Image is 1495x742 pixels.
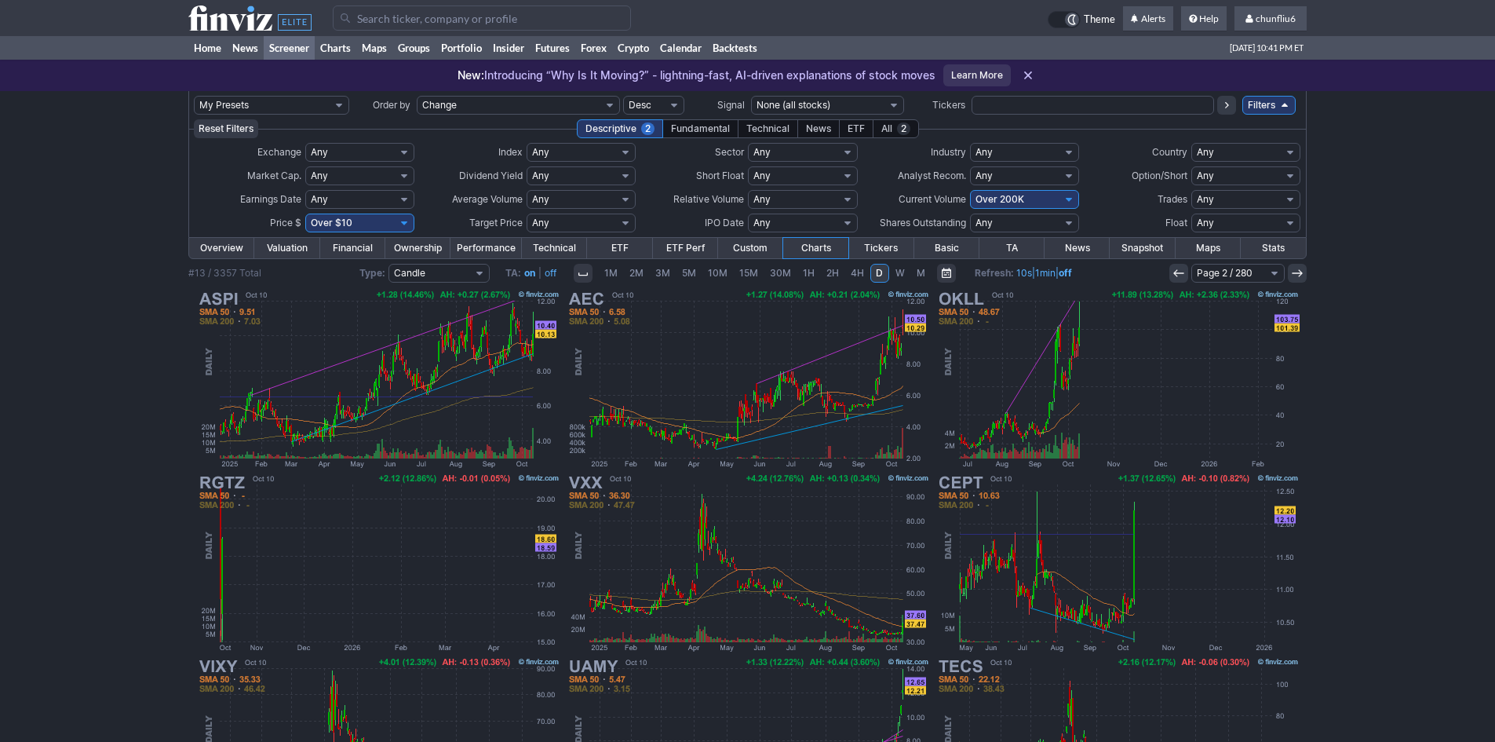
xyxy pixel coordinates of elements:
b: Type: [359,267,385,279]
a: 5M [676,264,702,283]
button: Reset Filters [194,119,258,138]
button: Interval [574,264,593,283]
span: Dividend Yield [459,170,523,181]
span: Theme [1084,11,1115,28]
a: Insider [487,36,530,60]
a: 30M [764,264,797,283]
span: Option/Short [1132,170,1187,181]
a: Technical [522,238,587,258]
span: M [917,267,925,279]
a: Maps [356,36,392,60]
span: 2M [629,267,644,279]
span: | [538,267,541,279]
span: 4H [851,267,864,279]
a: Snapshot [1110,238,1175,258]
a: 10M [702,264,733,283]
span: Market Cap. [247,170,301,181]
span: Signal [717,99,745,111]
span: 10M [708,267,727,279]
a: Backtests [707,36,763,60]
a: Groups [392,36,436,60]
a: Performance [450,238,522,258]
span: W [895,267,905,279]
a: Help [1181,6,1227,31]
a: off [1059,267,1072,279]
a: chunfliu6 [1234,6,1307,31]
span: Short Float [696,170,744,181]
span: [DATE] 10:41 PM ET [1230,36,1304,60]
a: Futures [530,36,575,60]
span: 5M [682,267,696,279]
img: CEPT - Cantor Equity Partners II Inc - Stock Price Chart [934,471,1301,655]
button: Range [937,264,956,283]
a: Crypto [612,36,655,60]
span: Country [1152,146,1187,158]
a: Custom [718,238,783,258]
a: Overview [189,238,254,258]
span: Target Price [469,217,523,228]
a: News [1045,238,1110,258]
a: 4H [845,264,870,283]
a: 10s [1016,267,1032,279]
span: Exchange [257,146,301,158]
a: Home [188,36,227,60]
span: Shares Outstanding [880,217,966,228]
a: Basic [914,238,979,258]
a: on [524,267,535,279]
div: #13 / 3357 Total [188,265,261,281]
a: 1H [797,264,820,283]
span: Average Volume [452,193,523,205]
div: Fundamental [662,119,738,138]
a: W [890,264,910,283]
a: Valuation [254,238,319,258]
a: Screener [264,36,315,60]
div: Descriptive [577,119,663,138]
span: 3M [655,267,670,279]
span: 2H [826,267,839,279]
a: Learn More [943,64,1011,86]
span: New: [458,68,484,82]
a: Maps [1176,238,1241,258]
div: Technical [738,119,798,138]
img: RGTZ - Defiance Daily Target 2x Short RGTI ETF - Stock Price Chart [195,471,562,655]
a: off [545,267,556,279]
a: ETF [587,238,652,258]
a: Tickers [848,238,913,258]
a: Charts [783,238,848,258]
span: Price $ [270,217,301,228]
span: Order by [373,99,410,111]
span: Index [498,146,523,158]
img: VXX - iPath Series B S&P 500 VIX Short-Term FuturesTM ETN - Stock Price Chart [564,471,932,655]
a: Theme [1048,11,1115,28]
a: 3M [650,264,676,283]
a: TA [979,238,1045,258]
b: Refresh: [975,267,1014,279]
span: Float [1165,217,1187,228]
span: Earnings Date [240,193,301,205]
a: ETF Perf [653,238,718,258]
span: Current Volume [899,193,966,205]
a: Ownership [385,238,450,258]
img: AEC - Anfield Energy Inc - Stock Price Chart [564,287,932,471]
span: Sector [715,146,744,158]
span: 2 [897,122,910,135]
a: 15M [734,264,764,283]
span: IPO Date [705,217,744,228]
a: D [870,264,889,283]
a: Charts [315,36,356,60]
span: D [876,267,883,279]
div: All [873,119,919,138]
img: ASPI - ASP Isotopes Inc - Stock Price Chart [195,287,562,471]
span: Trades [1158,193,1187,205]
a: Portfolio [436,36,487,60]
span: 1H [803,267,815,279]
a: Forex [575,36,612,60]
img: OKLL - Defiance Daily Target 2x Long OKLO ETF - Stock Price Chart [934,287,1301,471]
input: Search [333,5,631,31]
span: | | [975,265,1072,281]
span: 30M [770,267,791,279]
span: Tickers [932,99,965,111]
p: Introducing “Why Is It Moving?” - lightning-fast, AI-driven explanations of stock moves [458,68,935,83]
div: News [797,119,840,138]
